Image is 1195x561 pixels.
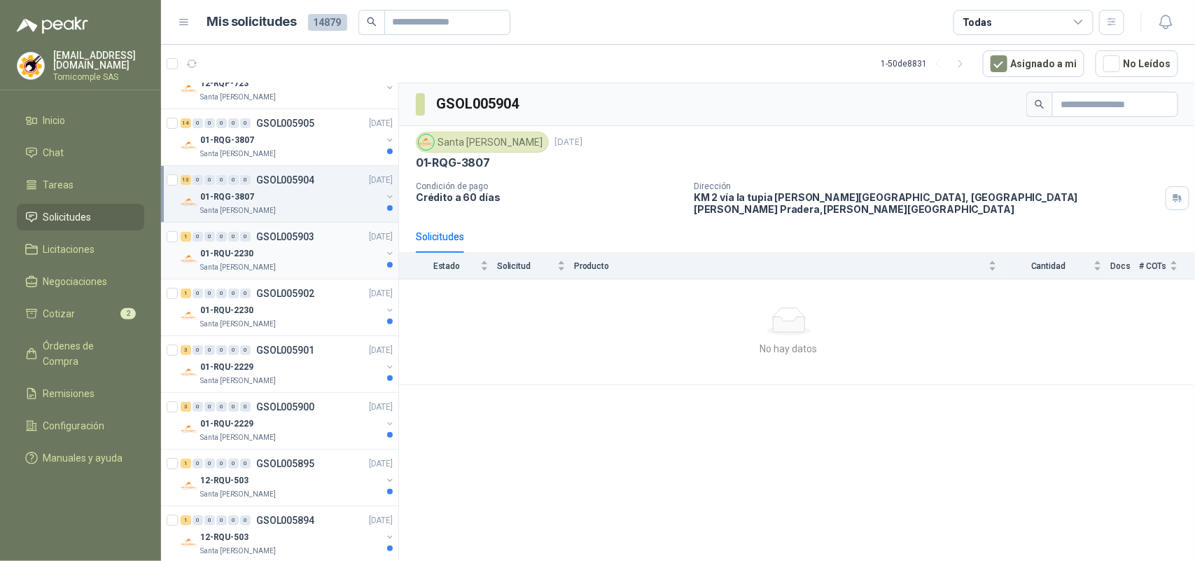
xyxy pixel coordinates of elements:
img: Logo peakr [17,17,88,34]
div: Santa [PERSON_NAME] [416,132,549,153]
th: Solicitud [497,253,574,279]
div: 0 [193,345,203,355]
span: Órdenes de Compra [43,338,131,369]
p: Santa [PERSON_NAME] [200,489,276,500]
div: 0 [216,515,227,525]
p: Santa [PERSON_NAME] [200,92,276,103]
div: Solicitudes [416,229,464,244]
div: 0 [228,175,239,185]
button: No Leídos [1096,50,1178,77]
span: Tareas [43,177,74,193]
a: Manuales y ayuda [17,445,144,471]
th: Cantidad [1005,253,1110,279]
span: Solicitudes [43,209,92,225]
div: 0 [204,232,215,242]
span: Negociaciones [43,274,108,289]
p: Santa [PERSON_NAME] [200,148,276,160]
p: [DATE] [369,174,393,187]
th: Docs [1110,253,1139,279]
div: 0 [228,232,239,242]
div: 1 [181,459,191,469]
p: 01-RQU-2230 [200,247,253,261]
div: 0 [240,118,251,128]
p: Tornicomple SAS [53,73,144,81]
th: Estado [399,253,497,279]
p: [DATE] [369,514,393,527]
p: 12-RQU-503 [200,531,249,544]
p: GSOL005905 [256,118,314,128]
p: [DATE] [369,344,393,357]
span: Chat [43,145,64,160]
p: Santa [PERSON_NAME] [200,546,276,557]
div: 0 [240,175,251,185]
img: Company Logo [181,364,197,381]
div: 14 [181,118,191,128]
th: # COTs [1139,253,1195,279]
div: 0 [216,402,227,412]
p: 01-RQU-2229 [200,417,253,431]
span: Estado [416,261,477,271]
div: 1 [181,232,191,242]
p: 12-RQU-503 [200,474,249,487]
img: Company Logo [18,53,44,79]
span: Cotizar [43,306,76,321]
a: 3 0 0 0 0 0 GSOL005900[DATE] Company Logo01-RQU-2229Santa [PERSON_NAME] [181,399,396,443]
span: Solicitud [497,261,554,271]
img: Company Logo [181,478,197,494]
div: 1 [181,289,191,298]
p: 01-RQG-3807 [416,155,490,170]
div: 0 [240,402,251,412]
p: 01-RQU-2230 [200,304,253,317]
button: Asignado a mi [983,50,1084,77]
p: GSOL005901 [256,345,314,355]
a: Inicio [17,107,144,134]
img: Company Logo [181,307,197,324]
div: 0 [216,345,227,355]
p: Crédito a 60 días [416,191,683,203]
div: 13 [181,175,191,185]
div: No hay datos [405,341,1173,356]
div: 0 [240,232,251,242]
div: 0 [240,515,251,525]
div: 0 [193,289,203,298]
div: 0 [228,402,239,412]
div: 0 [193,402,203,412]
p: GSOL005903 [256,232,314,242]
p: Santa [PERSON_NAME] [200,319,276,330]
div: 0 [216,459,227,469]
div: 3 [181,345,191,355]
p: Dirección [694,181,1160,191]
a: 1 0 0 0 0 0 GSOL005902[DATE] Company Logo01-RQU-2230Santa [PERSON_NAME] [181,285,396,330]
p: [DATE] [369,457,393,471]
p: [DATE] [369,401,393,414]
div: 0 [240,459,251,469]
img: Company Logo [181,251,197,268]
span: Producto [574,261,986,271]
div: 0 [216,118,227,128]
div: 1 - 50 de 8831 [881,53,972,75]
div: 0 [216,232,227,242]
p: KM 2 vía la tupia [PERSON_NAME][GEOGRAPHIC_DATA], [GEOGRAPHIC_DATA][PERSON_NAME] Pradera , [PERSO... [694,191,1160,215]
a: Remisiones [17,380,144,407]
div: 0 [204,289,215,298]
p: 01-RQU-2229 [200,361,253,374]
a: 1 0 0 0 0 0 GSOL005894[DATE] Company Logo12-RQU-503Santa [PERSON_NAME] [181,512,396,557]
p: GSOL005904 [256,175,314,185]
a: Órdenes de Compra [17,333,144,375]
span: search [1035,99,1044,109]
div: 0 [228,289,239,298]
span: Inicio [43,113,66,128]
div: 0 [216,175,227,185]
img: Company Logo [181,534,197,551]
a: 13 0 0 0 0 0 GSOL005904[DATE] Company Logo01-RQG-3807Santa [PERSON_NAME] [181,172,396,216]
p: Santa [PERSON_NAME] [200,262,276,273]
div: 0 [228,459,239,469]
img: Company Logo [181,194,197,211]
div: 0 [204,175,215,185]
a: 3 0 0 0 0 0 GSOL005901[DATE] Company Logo01-RQU-2229Santa [PERSON_NAME] [181,342,396,387]
div: 0 [193,459,203,469]
h3: GSOL005904 [436,93,521,115]
p: 12-RQP-723 [200,77,249,90]
p: GSOL005895 [256,459,314,469]
a: Configuración [17,413,144,439]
